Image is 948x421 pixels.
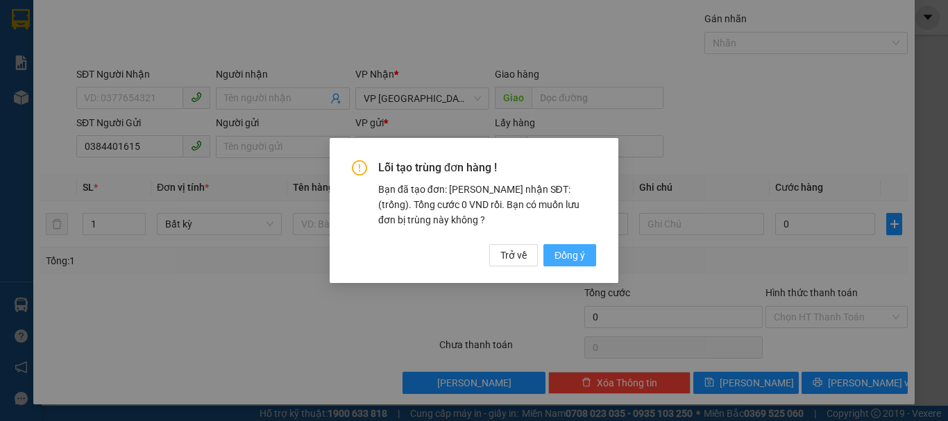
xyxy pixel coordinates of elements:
button: Đồng ý [543,244,596,266]
div: Bạn đã tạo đơn: [PERSON_NAME] nhận SĐT: (trống). Tổng cước 0 VND rồi. Bạn có muốn lưu đơn bị trùn... [378,182,596,227]
span: exclamation-circle [352,160,367,175]
span: Lỗi tạo trùng đơn hàng ! [378,160,596,175]
span: Đồng ý [555,248,585,263]
button: Trở về [489,244,538,266]
span: Trở về [500,248,527,263]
